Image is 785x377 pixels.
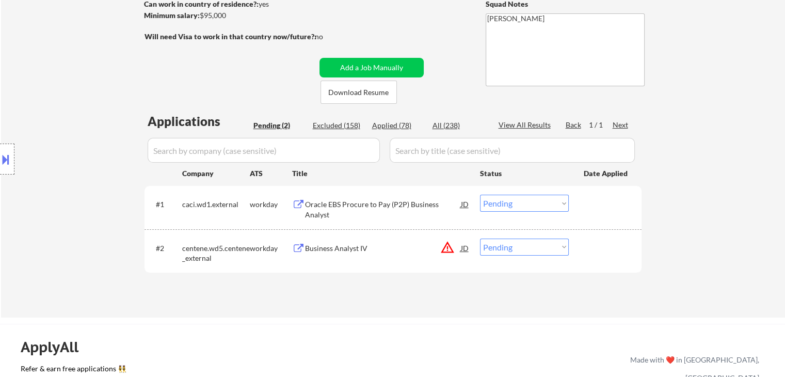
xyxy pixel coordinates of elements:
[613,120,629,130] div: Next
[589,120,613,130] div: 1 / 1
[499,120,554,130] div: View All Results
[182,199,250,210] div: caci.wd1.external
[250,243,292,254] div: workday
[148,138,380,163] input: Search by company (case sensitive)
[182,243,250,263] div: centene.wd5.centene_external
[305,199,461,219] div: Oracle EBS Procure to Pay (P2P) Business Analyst
[566,120,582,130] div: Back
[21,338,90,356] div: ApplyAll
[432,120,484,131] div: All (238)
[321,81,397,104] button: Download Resume
[372,120,424,131] div: Applied (78)
[144,11,200,20] strong: Minimum salary:
[480,164,569,182] div: Status
[460,239,470,257] div: JD
[584,168,629,179] div: Date Applied
[182,168,250,179] div: Company
[292,168,470,179] div: Title
[148,115,250,128] div: Applications
[145,32,316,41] strong: Will need Visa to work in that country now/future?:
[305,243,461,254] div: Business Analyst IV
[313,120,364,131] div: Excluded (158)
[250,168,292,179] div: ATS
[440,240,455,255] button: warning_amber
[250,199,292,210] div: workday
[390,138,635,163] input: Search by title (case sensitive)
[460,195,470,213] div: JD
[253,120,305,131] div: Pending (2)
[21,365,414,376] a: Refer & earn free applications 👯‍♀️
[319,58,424,77] button: Add a Job Manually
[144,10,316,21] div: $95,000
[315,32,344,42] div: no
